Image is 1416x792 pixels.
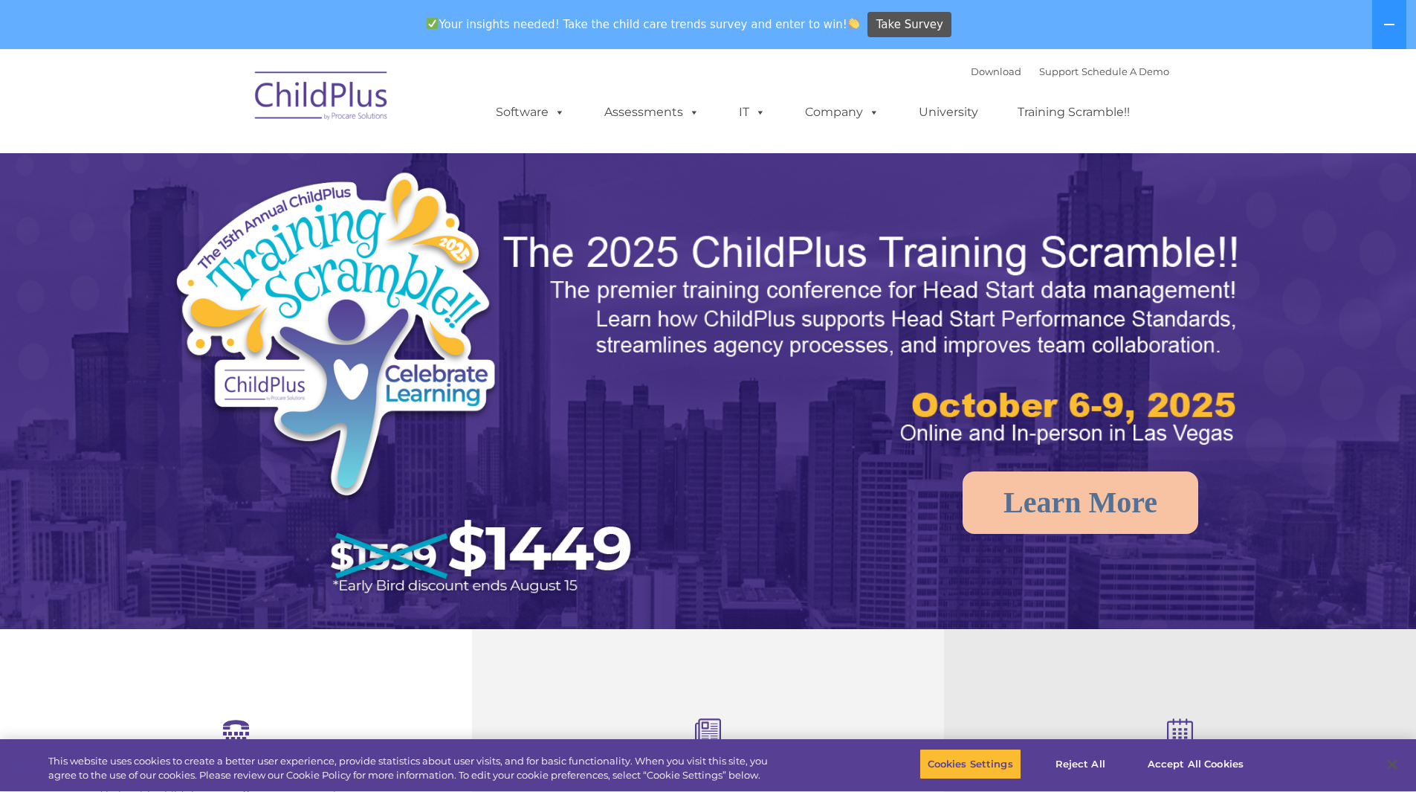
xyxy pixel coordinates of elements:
a: Take Survey [867,12,951,38]
button: Reject All [1034,749,1127,780]
a: IT [724,97,780,127]
span: Take Survey [876,12,943,38]
a: Training Scramble!! [1003,97,1145,127]
img: 👏 [848,18,859,29]
a: University [904,97,993,127]
a: Learn More [963,471,1198,534]
a: Download [971,65,1021,77]
button: Accept All Cookies [1139,749,1252,780]
img: ✅ [427,18,438,29]
a: Schedule A Demo [1082,65,1169,77]
button: Cookies Settings [919,749,1021,780]
span: Your insights needed! Take the child care trends survey and enter to win! [421,10,866,39]
a: Software [481,97,580,127]
span: Last name [207,98,252,109]
div: This website uses cookies to create a better user experience, provide statistics about user visit... [48,754,779,783]
a: Support [1039,65,1079,77]
img: ChildPlus by Procare Solutions [248,61,396,135]
button: Close [1376,748,1409,781]
a: Assessments [589,97,714,127]
a: Company [790,97,894,127]
font: | [971,65,1169,77]
span: Phone number [207,159,270,170]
